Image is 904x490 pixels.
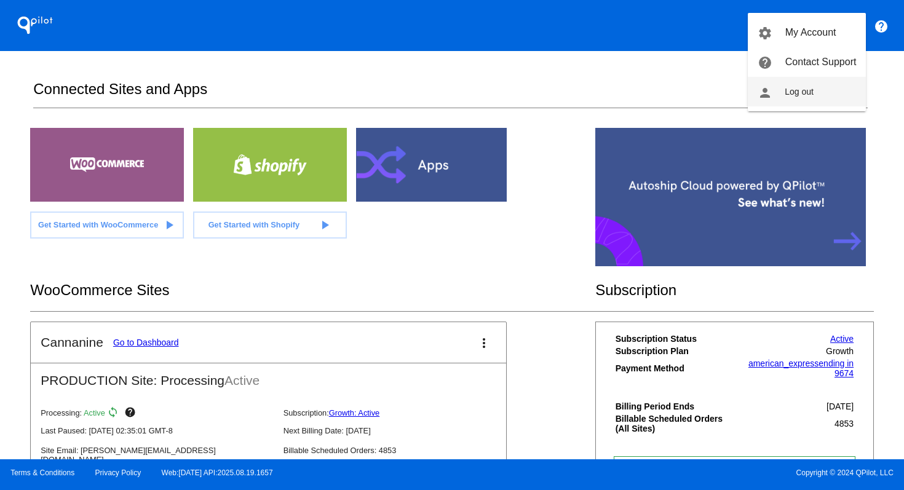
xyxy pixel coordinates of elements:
[785,57,857,67] span: Contact Support
[785,87,814,97] span: Log out
[758,26,772,41] mat-icon: settings
[785,27,836,38] span: My Account
[758,55,772,70] mat-icon: help
[758,85,772,100] mat-icon: person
